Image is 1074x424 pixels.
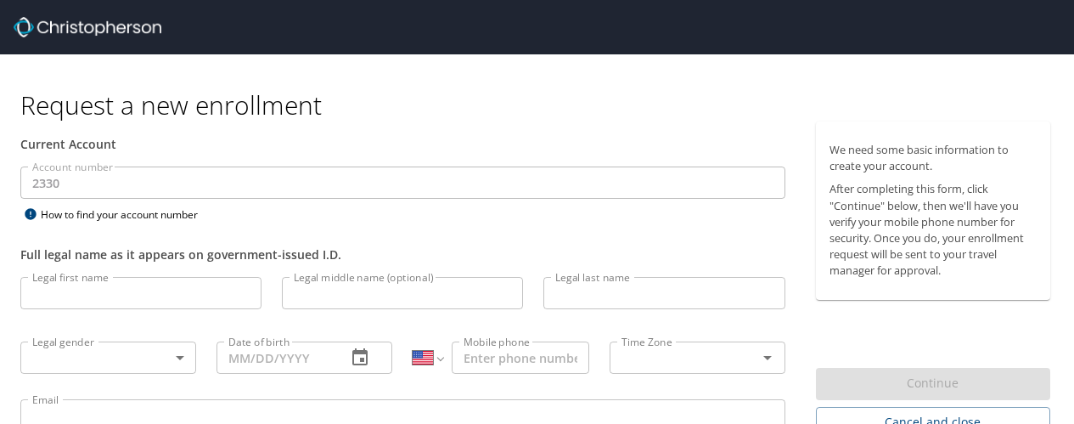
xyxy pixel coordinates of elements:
[756,346,779,370] button: Open
[20,88,1064,122] h1: Request a new enrollment
[14,17,161,37] img: cbt logo
[829,142,1037,174] p: We need some basic information to create your account.
[20,246,785,263] div: Full legal name as it appears on government-issued I.D.
[20,135,785,153] div: Current Account
[829,181,1037,279] p: After completing this form, click "Continue" below, then we'll have you verify your mobile phone ...
[216,342,333,374] input: MM/DD/YYYY
[20,342,196,374] div: ​
[20,204,233,225] div: How to find your account number
[452,342,588,374] input: Enter phone number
